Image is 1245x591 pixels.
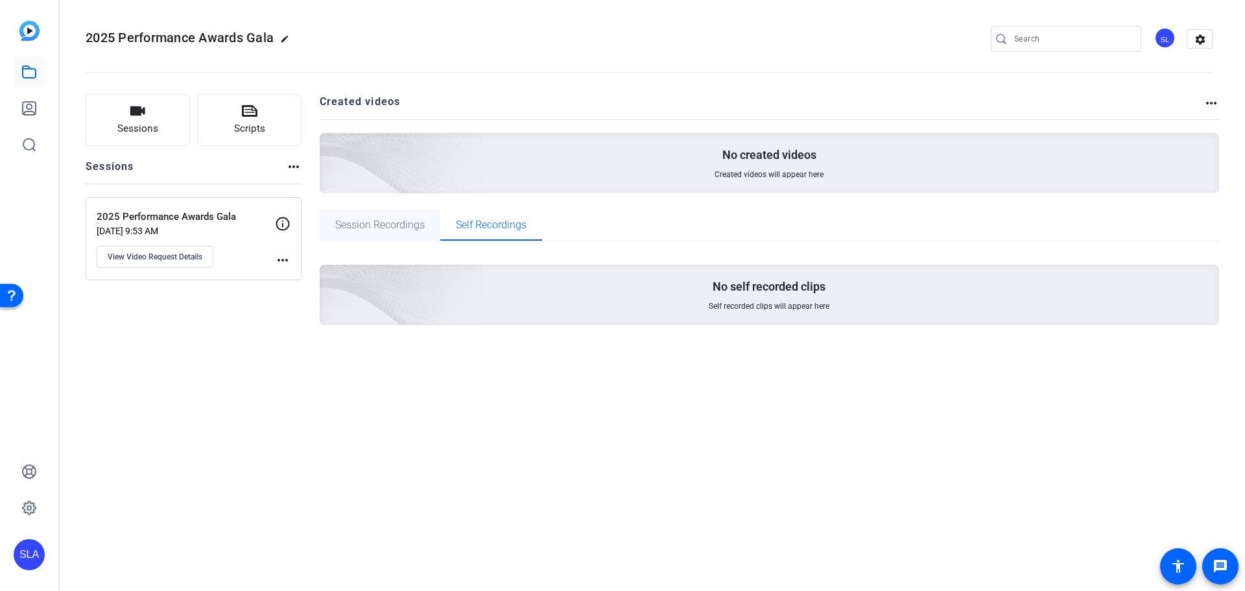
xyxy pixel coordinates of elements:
span: Self Recordings [456,220,527,230]
img: blue-gradient.svg [19,21,40,41]
img: Creted videos background [174,136,484,418]
p: [DATE] 9:53 AM [97,226,275,236]
mat-icon: settings [1187,30,1213,49]
span: Sessions [117,121,158,136]
ngx-avatar: Sheree Lee Albaladejo [1154,27,1177,50]
mat-icon: more_horiz [1203,95,1219,111]
div: SL [1154,27,1176,49]
p: No created videos [722,147,816,163]
mat-icon: accessibility [1170,559,1186,574]
mat-icon: more_horiz [286,159,302,175]
span: 2025 Performance Awards Gala [86,30,274,45]
p: No self recorded clips [713,279,825,295]
div: SLA [14,539,45,570]
button: View Video Request Details [97,246,213,268]
mat-icon: message [1213,559,1228,574]
button: Scripts [198,94,302,146]
img: Creted videos background [174,5,484,286]
button: Sessions [86,94,190,146]
mat-icon: more_horiz [275,252,290,268]
p: 2025 Performance Awards Gala [97,210,275,224]
span: Self recorded clips will appear here [709,301,829,311]
h2: Sessions [86,159,134,184]
span: View Video Request Details [108,252,202,262]
h2: Created videos [320,94,1204,119]
span: Scripts [234,121,265,136]
input: Search [1014,31,1131,47]
mat-icon: edit [280,34,296,50]
span: Created videos will appear here [715,169,824,180]
span: Session Recordings [335,220,425,230]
